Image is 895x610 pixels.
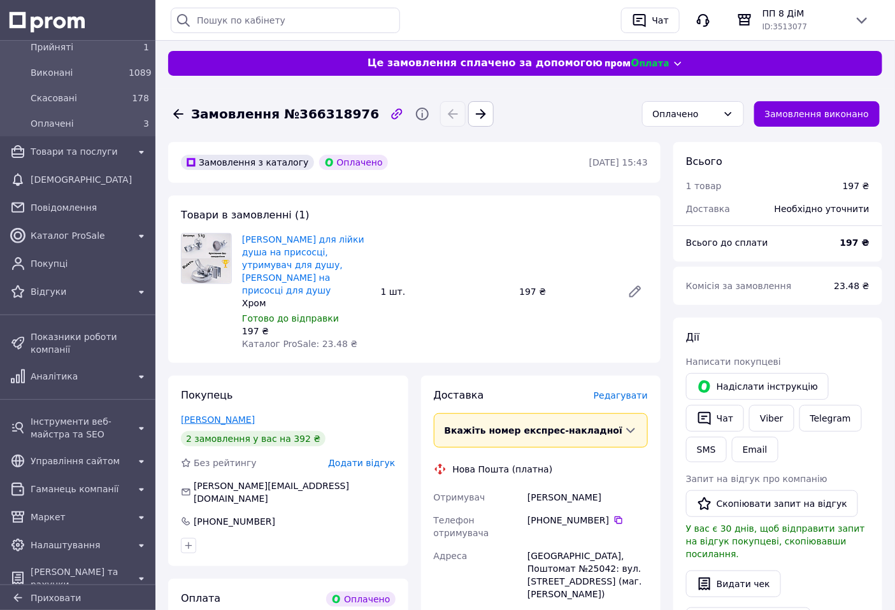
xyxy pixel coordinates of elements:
span: ПП 8 ДіМ [763,7,844,20]
button: Замовлення виконано [754,101,880,127]
span: Виконані [31,66,124,79]
span: Доставка [434,389,484,401]
span: 1089 [129,67,152,78]
span: ID: 3513077 [763,22,807,31]
div: [GEOGRAPHIC_DATA], Поштомат №25042: вул. [STREET_ADDRESS] (маг. [PERSON_NAME]) [525,544,650,606]
span: 23.48 ₴ [834,281,870,291]
span: Товари та послуги [31,145,129,158]
div: 197 ₴ [514,283,617,301]
span: Скасовані [31,92,124,104]
div: 197 ₴ [843,180,870,192]
span: Всього до сплати [686,238,768,248]
span: [DEMOGRAPHIC_DATA] [31,173,149,186]
span: Дії [686,331,699,343]
a: [PERSON_NAME] для лійки душа на присосці, утримувач для душу, [PERSON_NAME] на присосці для душу [242,234,364,295]
span: Додати відгук [328,458,395,468]
img: Кронштейн для лійки душа на присосці, утримувач для душу, кронштейн на присосці для душу [182,234,231,283]
div: Необхідно уточнити [767,195,877,223]
span: Управління сайтом [31,455,129,467]
span: Оплата [181,592,220,604]
a: Viber [749,405,794,432]
div: 1 шт. [376,283,515,301]
span: Інструменти веб-майстра та SEO [31,415,129,441]
span: Це замовлення сплачено за допомогою [368,56,603,71]
div: Оплачено [326,592,395,607]
span: Всього [686,155,722,167]
span: Замовлення №366318976 [191,105,379,124]
div: Замовлення з каталогу [181,155,314,170]
span: 178 [132,93,149,103]
button: Видати чек [686,571,781,597]
span: Покупець [181,389,233,401]
span: Доставка [686,204,730,214]
span: Вкажіть номер експрес-накладної [445,425,623,436]
span: [PERSON_NAME] та рахунки [31,565,129,591]
span: Приховати [31,593,81,603]
span: Повідомлення [31,201,149,214]
div: [PERSON_NAME] [525,486,650,509]
div: Нова Пошта (платна) [450,463,556,476]
span: Товари в замовленні (1) [181,209,310,221]
span: 3 [143,118,149,129]
span: Без рейтингу [194,458,257,468]
span: Прийняті [31,41,124,53]
time: [DATE] 15:43 [589,157,648,167]
span: Аналітика [31,370,129,383]
button: Чат [686,405,744,432]
a: [PERSON_NAME] [181,415,255,425]
span: 1 [143,42,149,52]
div: 197 ₴ [242,325,371,337]
button: Чат [621,8,680,33]
span: Телефон отримувача [434,515,489,538]
button: Email [732,437,778,462]
a: Telegram [799,405,862,432]
span: Оплачені [31,117,124,130]
b: 197 ₴ [840,238,870,248]
span: [PERSON_NAME][EMAIL_ADDRESS][DOMAIN_NAME] [194,481,349,504]
span: Готово до відправки [242,313,339,323]
button: Скопіювати запит на відгук [686,490,858,517]
span: Каталог ProSale [31,229,129,242]
div: Оплачено [653,107,718,121]
span: Написати покупцеві [686,357,781,367]
span: У вас є 30 днів, щоб відправити запит на відгук покупцеві, скопіювавши посилання. [686,523,865,559]
a: Редагувати [622,279,648,304]
input: Пошук по кабінету [171,8,400,33]
span: Відгуки [31,285,129,298]
span: 1 товар [686,181,722,191]
span: Редагувати [594,390,648,401]
div: 2 замовлення у вас на 392 ₴ [181,431,326,446]
div: Оплачено [319,155,388,170]
span: Маркет [31,511,129,523]
span: Адреса [434,551,468,561]
span: Запит на відгук про компанію [686,474,827,484]
span: Гаманець компанії [31,483,129,495]
div: [PHONE_NUMBER] [527,514,648,527]
span: Показники роботи компанії [31,330,149,356]
span: Отримувач [434,492,485,502]
div: Чат [650,11,671,30]
span: Каталог ProSale: 23.48 ₴ [242,339,357,349]
div: [PHONE_NUMBER] [192,515,276,528]
span: Покупці [31,257,149,270]
button: SMS [686,437,727,462]
span: Налаштування [31,539,129,551]
span: Комісія за замовлення [686,281,792,291]
div: Хром [242,297,371,309]
button: Надіслати інструкцію [686,373,829,400]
